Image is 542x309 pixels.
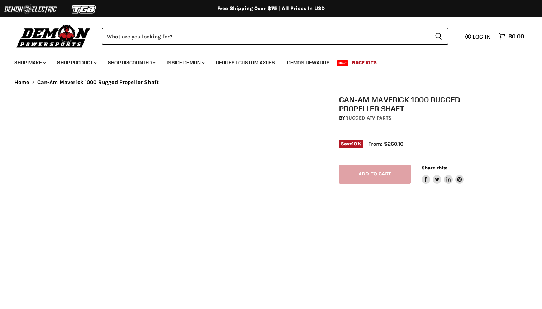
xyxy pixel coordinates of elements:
a: Request Custom Axles [210,55,280,70]
h1: Can-Am Maverick 1000 Rugged Propeller Shaft [339,95,493,113]
span: $0.00 [508,33,524,40]
a: Shop Make [9,55,50,70]
a: Log in [462,33,495,40]
span: 10 [352,141,357,146]
img: Demon Electric Logo 2 [4,3,57,16]
a: Race Kits [347,55,382,70]
ul: Main menu [9,52,522,70]
span: Can-Am Maverick 1000 Rugged Propeller Shaft [37,79,159,85]
a: Home [14,79,29,85]
span: Save % [339,140,363,148]
img: TGB Logo 2 [57,3,111,16]
button: Search [429,28,448,45]
form: Product [102,28,448,45]
a: Shop Product [52,55,101,70]
aside: Share this: [422,165,464,184]
span: Share this: [422,165,447,170]
span: New! [337,60,349,66]
a: Demon Rewards [282,55,335,70]
a: Rugged ATV Parts [345,115,391,121]
div: by [339,114,493,122]
img: Demon Powersports [14,23,93,49]
a: Inside Demon [161,55,209,70]
span: From: $260.10 [368,141,403,147]
input: Search [102,28,429,45]
a: Shop Discounted [103,55,160,70]
a: $0.00 [495,31,528,42]
span: Log in [472,33,491,40]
